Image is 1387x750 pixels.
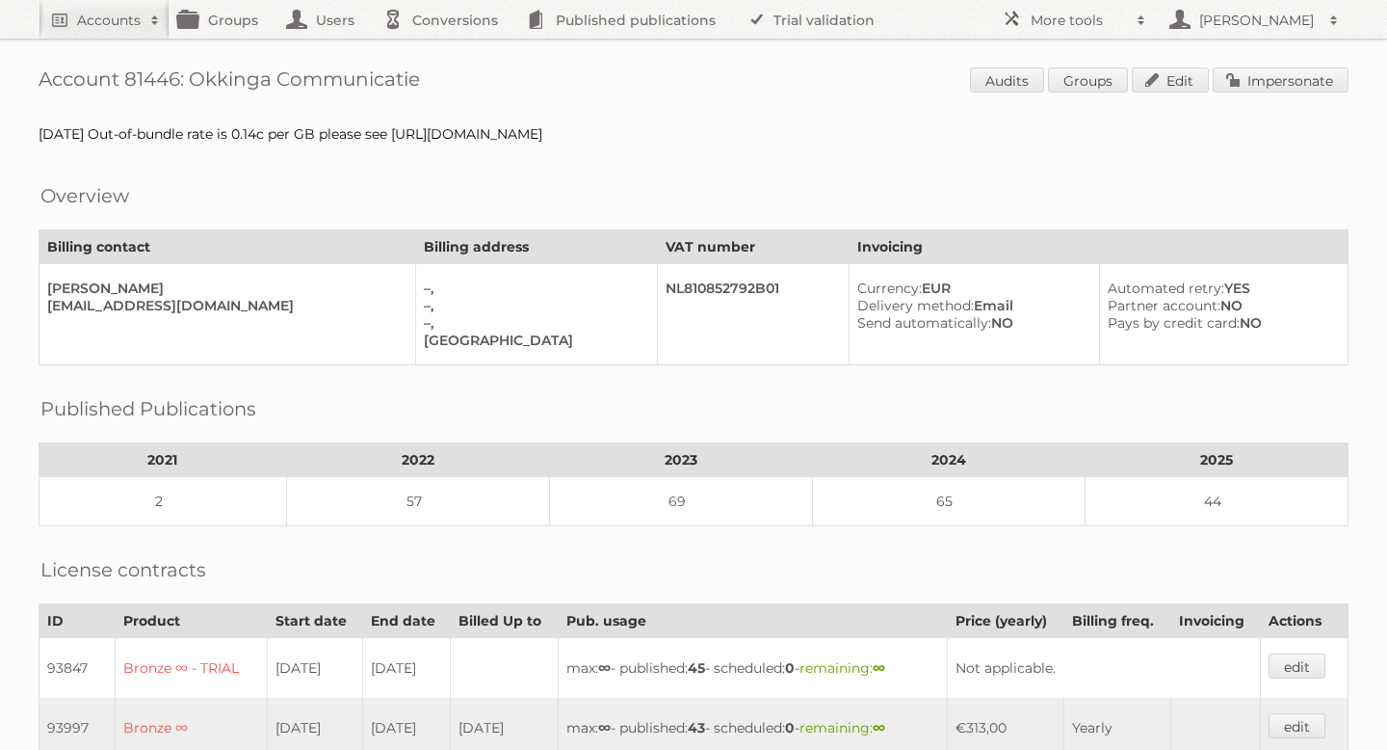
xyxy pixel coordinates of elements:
div: –, [424,297,641,314]
th: Billing address [416,230,658,264]
td: Not applicable. [947,638,1260,699]
td: 69 [549,477,812,526]
div: NO [1108,297,1332,314]
span: Pays by credit card: [1108,314,1240,332]
th: Start date [268,604,363,638]
a: Impersonate [1213,67,1348,93]
td: 44 [1086,477,1348,526]
a: edit [1269,713,1325,738]
th: Invoicing [850,230,1348,264]
div: [EMAIL_ADDRESS][DOMAIN_NAME] [47,297,400,314]
h2: Overview [40,181,129,210]
div: [DATE] Out-of-bundle rate is 0.14c per GB please see [URL][DOMAIN_NAME] [39,125,1348,143]
td: max: - published: - scheduled: - [559,638,947,699]
div: –, [424,280,641,297]
h1: Account 81446: Okkinga Communicatie [39,67,1348,96]
a: Audits [970,67,1044,93]
a: Groups [1048,67,1128,93]
h2: Published Publications [40,394,256,423]
a: edit [1269,654,1325,679]
td: 2 [39,477,287,526]
div: [GEOGRAPHIC_DATA] [424,332,641,349]
th: End date [362,604,450,638]
span: Send automatically: [857,314,991,332]
th: Price (yearly) [947,604,1064,638]
td: 93847 [39,638,116,699]
span: Automated retry: [1108,280,1224,297]
span: remaining: [799,719,885,737]
strong: ∞ [598,719,611,737]
th: Billing freq. [1064,604,1171,638]
strong: 45 [688,659,705,677]
div: –, [424,314,641,332]
td: NL810852792B01 [657,264,849,365]
strong: 0 [785,719,795,737]
th: Product [116,604,268,638]
span: Partner account: [1108,297,1220,314]
div: YES [1108,280,1332,297]
span: Currency: [857,280,922,297]
th: 2024 [812,443,1086,477]
th: 2022 [286,443,549,477]
span: remaining: [799,659,885,677]
th: VAT number [657,230,849,264]
th: Pub. usage [559,604,947,638]
strong: 43 [688,719,705,737]
th: 2023 [549,443,812,477]
strong: ∞ [873,719,885,737]
th: Invoicing [1171,604,1260,638]
th: 2025 [1086,443,1348,477]
div: NO [1108,314,1332,332]
div: NO [857,314,1084,332]
th: Billing contact [39,230,416,264]
a: Edit [1132,67,1209,93]
td: [DATE] [362,638,450,699]
strong: ∞ [598,659,611,677]
span: Delivery method: [857,297,974,314]
strong: 0 [785,659,795,677]
th: 2021 [39,443,287,477]
div: EUR [857,280,1084,297]
th: Billed Up to [451,604,559,638]
th: Actions [1260,604,1348,638]
div: Email [857,297,1084,314]
div: [PERSON_NAME] [47,280,400,297]
td: 65 [812,477,1086,526]
h2: More tools [1031,11,1127,30]
td: [DATE] [268,638,363,699]
h2: Accounts [77,11,141,30]
td: 57 [286,477,549,526]
h2: [PERSON_NAME] [1194,11,1320,30]
td: Bronze ∞ - TRIAL [116,638,268,699]
h2: License contracts [40,555,206,584]
strong: ∞ [873,659,885,677]
th: ID [39,604,116,638]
